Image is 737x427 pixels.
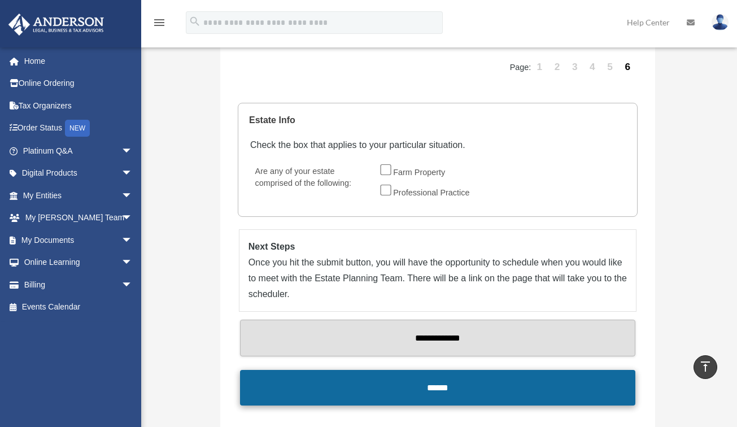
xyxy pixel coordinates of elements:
[8,72,150,95] a: Online Ordering
[121,207,144,230] span: arrow_drop_down
[620,50,636,84] a: 6
[152,20,166,29] a: menu
[249,112,622,128] div: Estate Info
[8,117,150,140] a: Order StatusNEW
[121,162,144,185] span: arrow_drop_down
[65,120,90,137] div: NEW
[121,140,144,163] span: arrow_drop_down
[8,50,150,72] a: Home
[390,164,450,182] label: Farm Property
[5,14,107,36] img: Anderson Advisors Platinum Portal
[121,184,144,207] span: arrow_drop_down
[532,50,548,84] a: 1
[121,229,144,252] span: arrow_drop_down
[8,184,150,207] a: My Entitiesarrow_drop_down
[585,50,600,84] a: 4
[694,355,717,379] a: vertical_align_top
[603,50,618,84] a: 5
[8,94,150,117] a: Tax Organizers
[248,242,295,251] strong: Next Steps
[189,15,201,28] i: search
[8,162,150,185] a: Digital Productsarrow_drop_down
[567,50,583,84] a: 3
[510,63,531,72] span: Page:
[8,140,150,162] a: Platinum Q&Aarrow_drop_down
[248,255,627,302] p: Once you hit the submit button, you will have the opportunity to schedule when you would like to ...
[121,273,144,297] span: arrow_drop_down
[712,14,729,30] img: User Pic
[121,251,144,274] span: arrow_drop_down
[550,50,565,84] a: 2
[699,360,712,373] i: vertical_align_top
[250,164,372,204] label: Are any of your estate comprised of the following:
[390,184,474,202] label: Professional Practice
[8,251,150,274] a: Online Learningarrow_drop_down
[152,16,166,29] i: menu
[8,207,150,229] a: My [PERSON_NAME] Teamarrow_drop_down
[8,273,150,296] a: Billingarrow_drop_down
[8,229,150,251] a: My Documentsarrow_drop_down
[8,296,150,319] a: Events Calendar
